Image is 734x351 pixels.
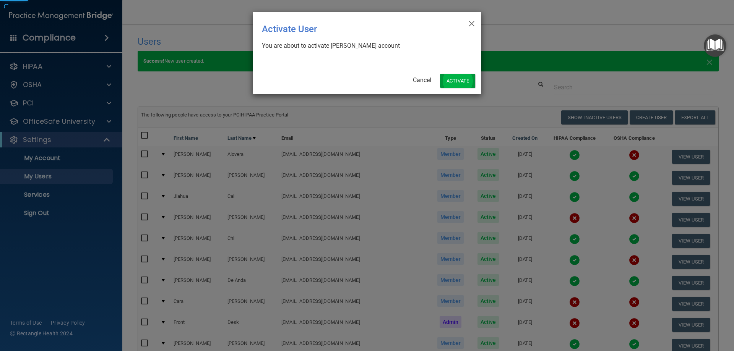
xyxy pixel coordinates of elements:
[262,42,466,50] div: You are about to activate [PERSON_NAME] account
[704,34,726,57] button: Open Resource Center
[602,297,725,327] iframe: Drift Widget Chat Controller
[262,18,441,40] div: Activate User
[468,15,475,30] span: ×
[413,76,431,84] a: Cancel
[440,74,475,88] button: Activate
